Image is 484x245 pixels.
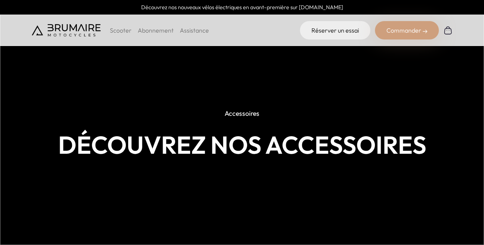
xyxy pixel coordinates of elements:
p: Accessoires [219,105,265,122]
img: right-arrow-2.png [423,29,427,34]
img: Brumaire Motocycles [32,24,101,36]
a: Abonnement [138,26,174,34]
a: Réserver un essai [300,21,370,39]
div: Commander [375,21,439,39]
a: Assistance [180,26,209,34]
img: Panier [443,26,453,35]
h1: Découvrez nos accessoires [32,131,453,159]
p: Scooter [110,26,132,35]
